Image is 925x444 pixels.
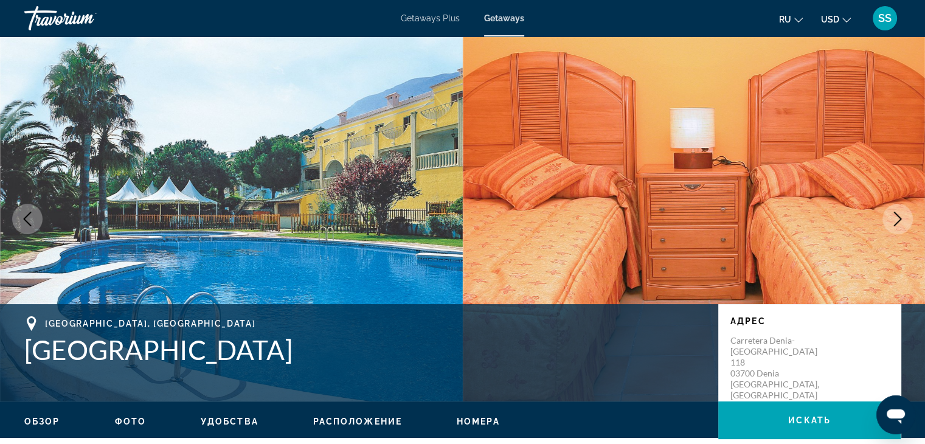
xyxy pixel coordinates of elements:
[201,417,258,426] span: Удобства
[788,415,831,425] span: искать
[313,417,402,426] span: Расположение
[718,401,901,439] button: искать
[24,334,706,366] h1: [GEOGRAPHIC_DATA]
[115,417,146,426] span: Фото
[457,417,500,426] span: Номера
[24,417,60,426] span: Обзор
[821,10,851,28] button: Change currency
[821,15,839,24] span: USD
[779,15,791,24] span: ru
[24,416,60,427] button: Обзор
[882,204,913,234] button: Next image
[484,13,524,23] a: Getaways
[869,5,901,31] button: User Menu
[876,395,915,434] iframe: Кнопка запуска окна обмена сообщениями
[730,335,828,401] p: Carretera Denia-[GEOGRAPHIC_DATA] 118 03700 Denia [GEOGRAPHIC_DATA], [GEOGRAPHIC_DATA]
[313,416,402,427] button: Расположение
[779,10,803,28] button: Change language
[12,204,43,234] button: Previous image
[201,416,258,427] button: Удобства
[45,319,255,328] span: [GEOGRAPHIC_DATA], [GEOGRAPHIC_DATA]
[878,12,892,24] span: SS
[115,416,146,427] button: Фото
[401,13,460,23] a: Getaways Plus
[24,2,146,34] a: Travorium
[457,416,500,427] button: Номера
[730,316,889,326] p: Адрес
